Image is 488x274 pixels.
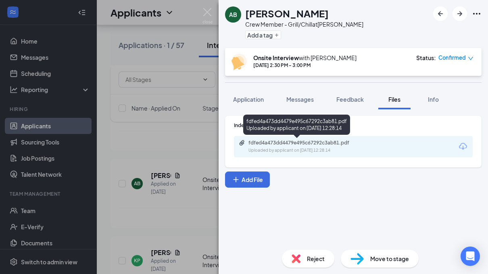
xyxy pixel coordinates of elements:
button: Add FilePlus [225,172,270,188]
svg: Paperclip [239,140,245,146]
b: Onsite Interview [253,54,299,61]
div: fdfed4a473dd4479e495c67292c3ab81.pdf Uploaded by applicant on [DATE] 12:28:14 [243,115,350,135]
svg: Download [458,142,468,151]
svg: Ellipses [472,9,482,19]
button: ArrowRight [453,6,467,21]
div: AB [229,10,237,19]
span: down [468,56,473,61]
div: Crew Member - Grill/Chill at [PERSON_NAME] [245,20,363,28]
h1: [PERSON_NAME] [245,6,329,20]
span: Messages [286,96,314,103]
span: Confirmed [438,54,466,62]
svg: ArrowRight [455,9,465,19]
div: fdfed4a473dd4479e495c67292c3ab81.pdf [248,140,361,146]
button: PlusAdd a tag [245,31,281,39]
div: with [PERSON_NAME] [253,54,357,62]
div: [DATE] 2:30 PM - 3:00 PM [253,62,357,69]
svg: ArrowLeftNew [436,9,445,19]
div: Uploaded by applicant on [DATE] 12:28:14 [248,147,369,154]
div: Open Intercom Messenger [461,247,480,266]
svg: Plus [274,33,279,38]
span: Feedback [336,96,364,103]
div: Status : [416,54,436,62]
span: Application [233,96,264,103]
span: Move to stage [370,254,409,263]
a: Paperclipfdfed4a473dd4479e495c67292c3ab81.pdfUploaded by applicant on [DATE] 12:28:14 [239,140,369,154]
span: Info [428,96,439,103]
button: ArrowLeftNew [433,6,448,21]
svg: Plus [232,176,240,184]
span: Files [388,96,400,103]
span: Reject [307,254,325,263]
div: Indeed Resume [234,122,473,129]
